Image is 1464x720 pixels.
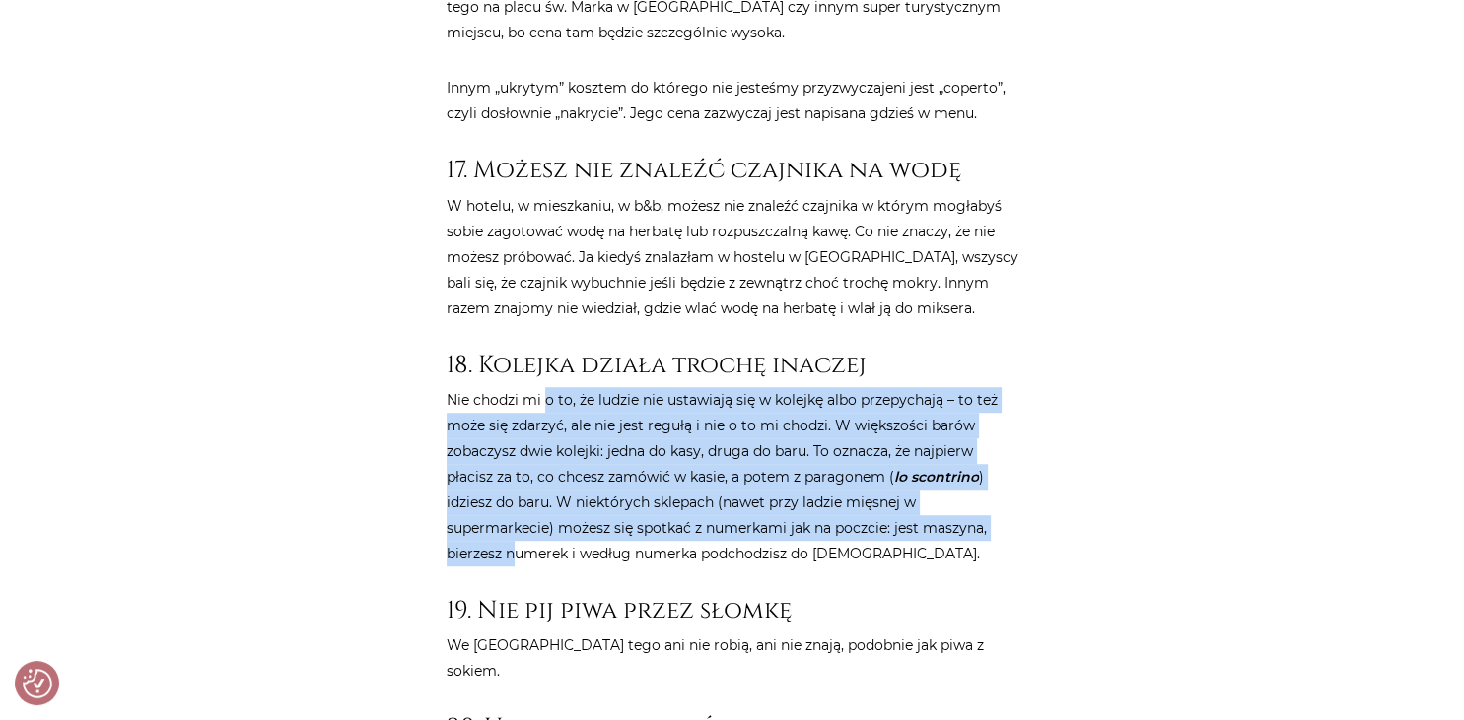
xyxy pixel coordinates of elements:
[447,193,1018,321] p: W hotelu, w mieszkaniu, w b&b, możesz nie znaleźć czajnika w którym mogłabyś sobie zagotować wodę...
[447,632,1018,684] p: We [GEOGRAPHIC_DATA] tego ani nie robią, ani nie znają, podobnie jak piwa z sokiem.
[447,156,1018,184] h3: 17. Możesz nie znaleźć czajnika na wodę
[447,596,1018,624] h3: 19. Nie pij piwa przez słomkę
[23,669,52,698] button: Preferencje co do zgód
[447,351,1018,379] h3: 18. Kolejka działa trochę inaczej
[894,468,979,486] em: lo scontrino
[447,387,1018,566] p: Nie chodzi mi o to, że ludzie nie ustawiają się w kolejkę albo przepychają – to też może się zdar...
[23,669,52,698] img: Revisit consent button
[447,75,1018,126] p: Innym „ukrytym” kosztem do którego nie jesteśmy przyzwyczajeni jest „coperto”, czyli dosłownie „n...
